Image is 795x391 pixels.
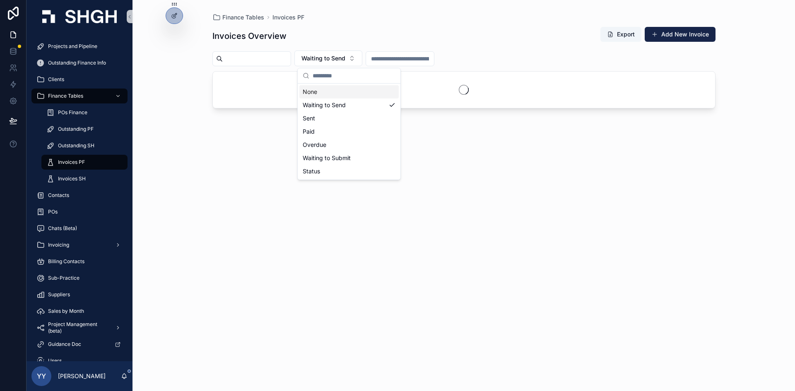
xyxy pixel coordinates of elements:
[31,271,128,285] a: Sub-Practice
[41,138,128,153] a: Outstanding SH
[41,105,128,120] a: POs Finance
[31,72,128,87] a: Clients
[41,122,128,137] a: Outstanding PF
[299,165,399,178] div: Status
[58,142,94,149] span: Outstanding SH
[48,192,69,199] span: Contacts
[222,13,264,22] span: Finance Tables
[31,287,128,302] a: Suppliers
[31,337,128,352] a: Guidance Doc
[299,151,399,165] div: Waiting to Submit
[31,320,128,335] a: Project Management (beta)
[48,308,84,314] span: Sales by Month
[299,138,399,151] div: Overdue
[212,13,264,22] a: Finance Tables
[294,50,362,66] button: Select Button
[600,27,641,42] button: Export
[58,126,94,132] span: Outstanding PF
[48,341,81,348] span: Guidance Doc
[31,39,128,54] a: Projects and Pipeline
[48,291,70,298] span: Suppliers
[48,76,64,83] span: Clients
[48,275,79,281] span: Sub-Practice
[41,155,128,170] a: Invoices PF
[31,204,128,219] a: POs
[299,98,399,112] div: Waiting to Send
[42,10,117,23] img: App logo
[48,209,58,215] span: POs
[31,89,128,103] a: Finance Tables
[58,109,87,116] span: POs Finance
[48,93,83,99] span: Finance Tables
[48,43,97,50] span: Projects and Pipeline
[212,30,287,42] h1: Invoices Overview
[48,357,62,364] span: Users
[48,258,84,265] span: Billing Contacts
[299,112,399,125] div: Sent
[58,372,106,380] p: [PERSON_NAME]
[58,175,86,182] span: Invoices SH
[31,254,128,269] a: Billing Contacts
[48,60,106,66] span: Outstanding Finance Info
[645,27,715,42] button: Add New Invoice
[41,171,128,186] a: Invoices SH
[31,188,128,203] a: Contacts
[298,84,400,180] div: Suggestions
[48,321,108,334] span: Project Management (beta)
[31,221,128,236] a: Chats (Beta)
[299,125,399,138] div: Paid
[299,85,399,98] div: None
[37,371,46,381] span: YY
[26,33,132,361] div: scrollable content
[48,225,77,232] span: Chats (Beta)
[31,304,128,319] a: Sales by Month
[301,54,345,62] span: Waiting to Send
[31,55,128,70] a: Outstanding Finance Info
[48,242,69,248] span: Invoicing
[31,353,128,368] a: Users
[31,237,128,252] a: Invoicing
[58,159,85,166] span: Invoices PF
[272,13,304,22] a: Invoices PF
